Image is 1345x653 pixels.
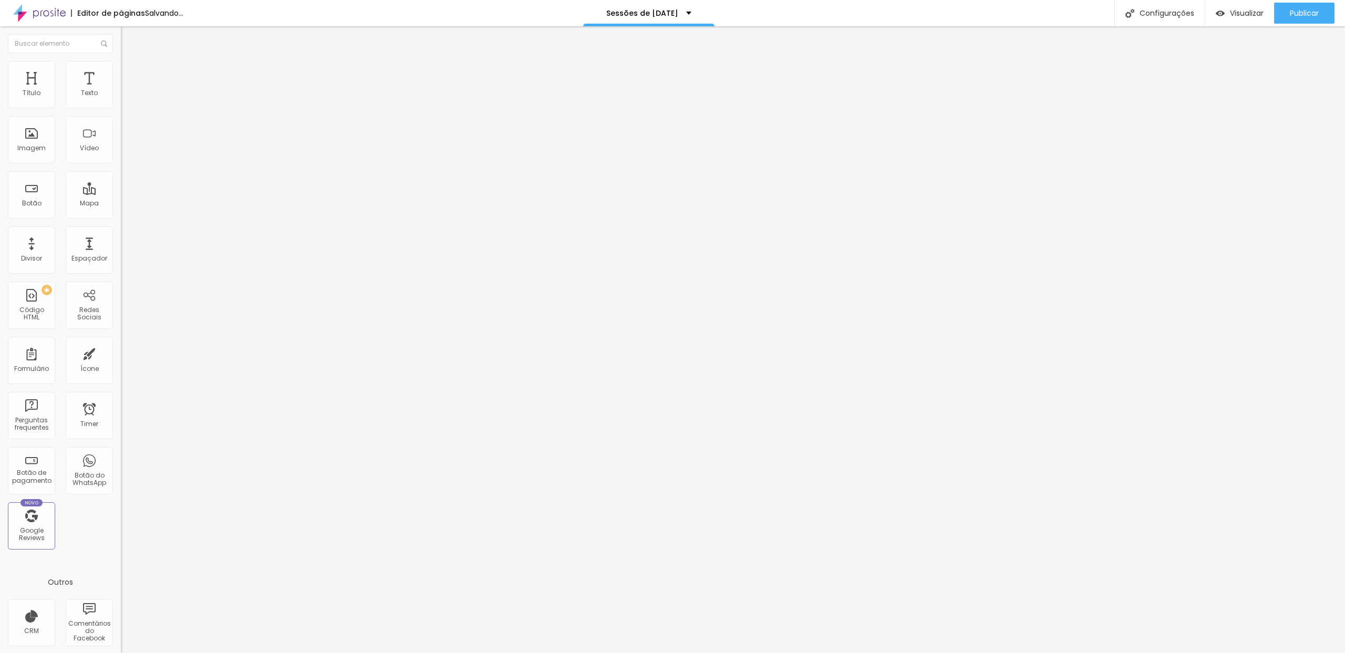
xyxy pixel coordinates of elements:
div: Espaçador [71,255,107,262]
div: Perguntas frequentes [11,417,52,432]
button: Visualizar [1205,3,1274,24]
input: Buscar elemento [8,34,113,53]
div: Google Reviews [11,527,52,542]
div: Mapa [80,200,99,207]
img: Icone [101,40,107,47]
div: Divisor [21,255,42,262]
div: Botão [22,200,42,207]
div: Botão do WhatsApp [68,472,110,487]
span: Visualizar [1230,9,1264,17]
div: Editor de páginas [71,9,145,17]
div: Imagem [17,144,46,152]
div: Título [23,89,40,97]
div: Redes Sociais [68,306,110,322]
button: Publicar [1274,3,1334,24]
div: Código HTML [11,306,52,322]
div: Ícone [80,365,99,372]
p: Sessões de [DATE] [606,9,678,17]
div: Novo [20,499,43,506]
div: CRM [24,627,39,635]
div: Vídeo [80,144,99,152]
div: Botão de pagamento [11,469,52,484]
div: Salvando... [145,9,183,17]
img: view-1.svg [1216,9,1225,18]
div: Texto [81,89,98,97]
div: Formulário [14,365,49,372]
iframe: Editor [121,26,1345,653]
img: Icone [1125,9,1134,18]
div: Comentários do Facebook [68,620,110,642]
span: Publicar [1290,9,1319,17]
div: Timer [80,420,98,428]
